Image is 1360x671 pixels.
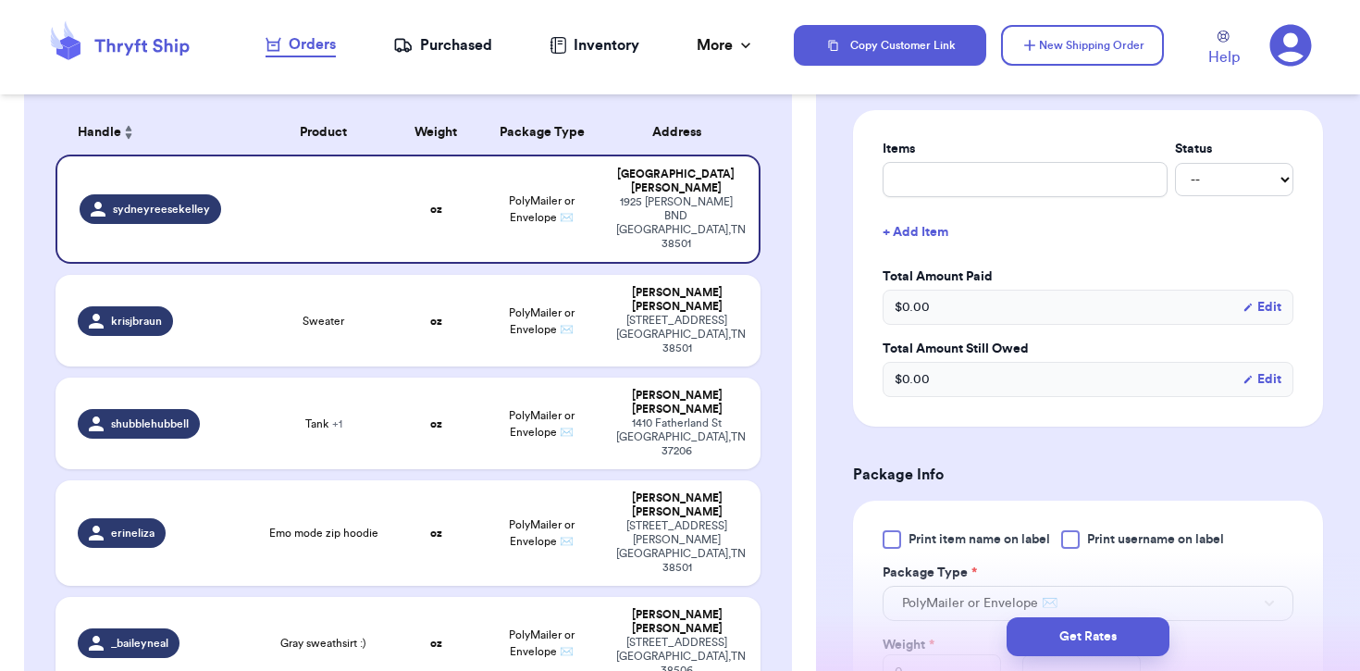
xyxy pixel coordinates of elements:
span: krisjbraun [111,314,162,329]
span: PolyMailer or Envelope ✉️ [509,519,575,547]
label: Total Amount Still Owed [883,340,1293,358]
a: Orders [266,33,336,57]
span: + 1 [332,418,342,429]
a: Help [1208,31,1240,68]
a: Purchased [393,34,492,56]
div: [PERSON_NAME] [PERSON_NAME] [616,389,737,416]
span: PolyMailer or Envelope ✉️ [509,629,575,657]
div: [PERSON_NAME] [PERSON_NAME] [616,608,737,636]
span: $ 0.00 [895,370,930,389]
span: $ 0.00 [895,298,930,317]
button: Get Rates [1007,617,1169,656]
strong: oz [430,528,442,539]
span: Emo mode zip hoodie [269,526,378,541]
a: Inventory [550,34,639,56]
button: Sort ascending [121,121,136,143]
label: Status [1175,140,1293,158]
h3: Package Info [853,464,1323,486]
span: _baileyneal [111,636,168,651]
label: Total Amount Paid [883,267,1293,286]
div: [PERSON_NAME] [PERSON_NAME] [616,491,737,519]
label: Package Type [883,564,977,582]
button: Copy Customer Link [794,25,986,66]
button: Edit [1243,370,1281,389]
strong: oz [430,316,442,327]
button: New Shipping Order [1001,25,1164,66]
div: [STREET_ADDRESS][PERSON_NAME] [GEOGRAPHIC_DATA] , TN 38501 [616,519,737,575]
th: Address [605,110,760,155]
label: Items [883,140,1168,158]
button: PolyMailer or Envelope ✉️ [883,586,1293,621]
th: Product [253,110,394,155]
span: Gray sweathsirt :) [280,636,366,651]
span: sydneyreesekelley [113,202,210,217]
strong: oz [430,204,442,215]
span: PolyMailer or Envelope ✉️ [509,410,575,438]
th: Package Type [478,110,605,155]
span: Help [1208,46,1240,68]
div: [PERSON_NAME] [PERSON_NAME] [616,286,737,314]
div: [STREET_ADDRESS] [GEOGRAPHIC_DATA] , TN 38501 [616,314,737,355]
span: Print item name on label [909,530,1050,549]
th: Weight [394,110,478,155]
span: Tank [305,416,342,431]
strong: oz [430,638,442,649]
button: + Add Item [875,212,1301,253]
div: 1410 Fatherland St [GEOGRAPHIC_DATA] , TN 37206 [616,416,737,458]
div: [GEOGRAPHIC_DATA] [PERSON_NAME] [616,168,736,195]
span: Print username on label [1087,530,1224,549]
span: shubblehubbell [111,416,189,431]
div: Orders [266,33,336,56]
button: Edit [1243,298,1281,317]
div: 1925 [PERSON_NAME] BND [GEOGRAPHIC_DATA] , TN 38501 [616,195,736,251]
strong: oz [430,418,442,429]
span: Sweater [303,314,344,329]
div: More [697,34,755,56]
span: erineliza [111,526,155,541]
span: PolyMailer or Envelope ✉️ [902,594,1057,613]
span: Handle [78,123,121,143]
span: PolyMailer or Envelope ✉️ [509,195,575,223]
span: PolyMailer or Envelope ✉️ [509,307,575,335]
